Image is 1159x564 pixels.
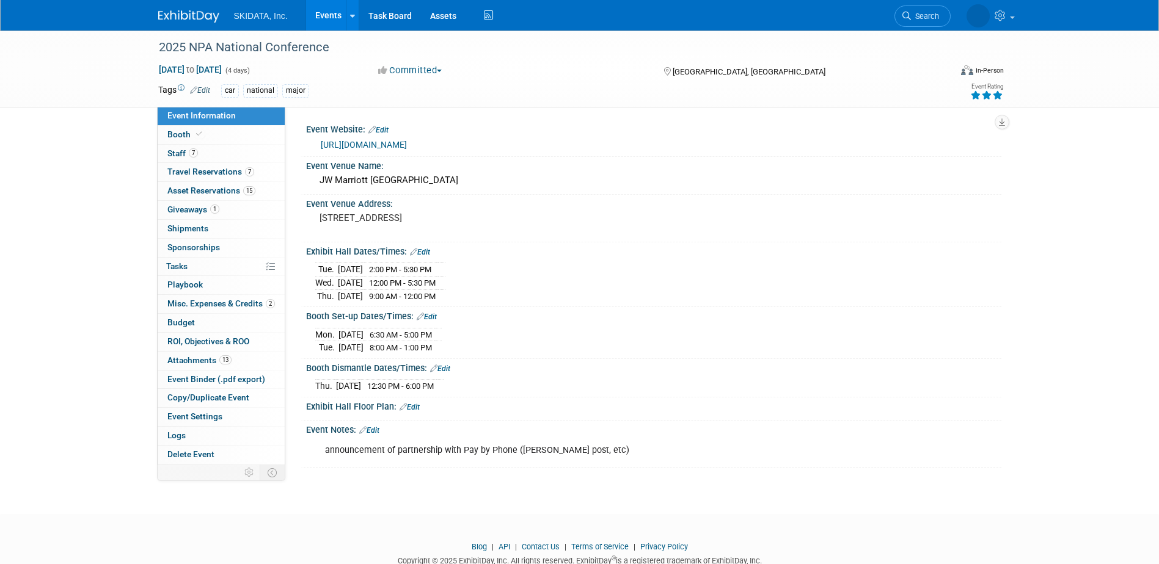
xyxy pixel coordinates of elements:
[243,186,255,195] span: 15
[245,167,254,176] span: 7
[374,64,447,77] button: Committed
[512,542,520,551] span: |
[673,67,825,76] span: [GEOGRAPHIC_DATA], [GEOGRAPHIC_DATA]
[158,107,285,125] a: Event Information
[260,465,285,480] td: Toggle Event Tabs
[282,84,309,97] div: major
[306,195,1001,210] div: Event Venue Address:
[158,84,210,98] td: Tags
[640,542,688,551] a: Privacy Policy
[321,140,407,150] a: [URL][DOMAIN_NAME]
[306,307,1001,323] div: Booth Set-up Dates/Times:
[369,292,436,301] span: 9:00 AM - 12:00 PM
[234,11,288,21] span: SKIDATA, Inc.
[167,110,236,120] span: Event Information
[338,289,363,302] td: [DATE]
[961,65,973,75] img: Format-Inperson.png
[417,313,437,321] a: Edit
[158,126,285,144] a: Booth
[306,157,1001,172] div: Event Venue Name:
[158,371,285,389] a: Event Binder (.pdf export)
[499,542,510,551] a: API
[370,330,432,339] span: 6:30 AM - 5:00 PM
[338,263,363,277] td: [DATE]
[315,263,338,277] td: Tue.
[158,446,285,464] a: Delete Event
[158,163,285,181] a: Travel Reservations7
[158,333,285,351] a: ROI, Objectives & ROO
[315,171,992,190] div: JW Marriott [GEOGRAPHIC_DATA]
[472,542,487,551] a: Blog
[239,465,260,480] td: Personalize Event Tab Strip
[167,449,214,459] span: Delete Event
[631,542,638,551] span: |
[158,314,285,332] a: Budget
[400,403,420,411] a: Edit
[338,341,364,354] td: [DATE]
[167,167,254,176] span: Travel Reservations
[167,355,232,365] span: Attachments
[370,343,432,352] span: 8:00 AM - 1:00 PM
[167,298,275,308] span: Misc. Expenses & Credits
[336,380,361,392] td: [DATE]
[369,265,431,274] span: 2:00 PM - 5:30 PM
[167,223,208,233] span: Shipments
[315,328,338,341] td: Mon.
[158,427,285,445] a: Logs
[167,411,222,421] span: Event Settings
[410,248,430,256] a: Edit
[561,542,569,551] span: |
[167,430,186,440] span: Logs
[967,4,990,27] img: Mary Beth McNair
[306,397,1001,413] div: Exhibit Hall Floor Plan:
[219,355,232,364] span: 13
[367,381,434,391] span: 12:30 PM - 6:00 PM
[571,542,629,551] a: Terms of Service
[158,389,285,407] a: Copy/Duplicate Event
[315,289,338,302] td: Thu.
[315,341,338,354] td: Tue.
[167,317,195,327] span: Budget
[158,220,285,238] a: Shipments
[970,84,1003,90] div: Event Rating
[306,359,1001,375] div: Booth Dismantle Dates/Times:
[155,37,932,59] div: 2025 NPA National Conference
[243,84,278,97] div: national
[894,5,951,27] a: Search
[430,364,450,373] a: Edit
[167,186,255,195] span: Asset Reservations
[975,66,1004,75] div: In-Person
[158,64,222,75] span: [DATE] [DATE]
[612,555,616,562] sup: ®
[210,204,219,214] span: 1
[224,67,250,74] span: (4 days)
[911,12,939,21] span: Search
[190,86,210,95] a: Edit
[315,380,336,392] td: Thu.
[167,148,198,158] span: Staff
[158,276,285,294] a: Playbook
[369,278,436,287] span: 12:00 PM - 5:30 PM
[189,148,198,157] span: 7
[368,126,389,134] a: Edit
[359,426,379,435] a: Edit
[306,120,1001,136] div: Event Website:
[522,542,560,551] a: Contact Us
[315,277,338,290] td: Wed.
[196,131,202,137] i: Booth reservation complete
[221,84,239,97] div: car
[167,129,205,139] span: Booth
[167,204,219,214] span: Giveaways
[158,145,285,163] a: Staff7
[320,212,582,223] pre: [STREET_ADDRESS]
[266,299,275,308] span: 2
[316,438,867,463] div: announcement of partnership with Pay by Phone ([PERSON_NAME] post, etc)
[185,65,196,74] span: to
[167,242,220,252] span: Sponsorships
[879,63,1004,82] div: Event Format
[158,408,285,426] a: Event Settings
[158,182,285,200] a: Asset Reservations15
[158,239,285,257] a: Sponsorships
[306,242,1001,258] div: Exhibit Hall Dates/Times:
[338,328,364,341] td: [DATE]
